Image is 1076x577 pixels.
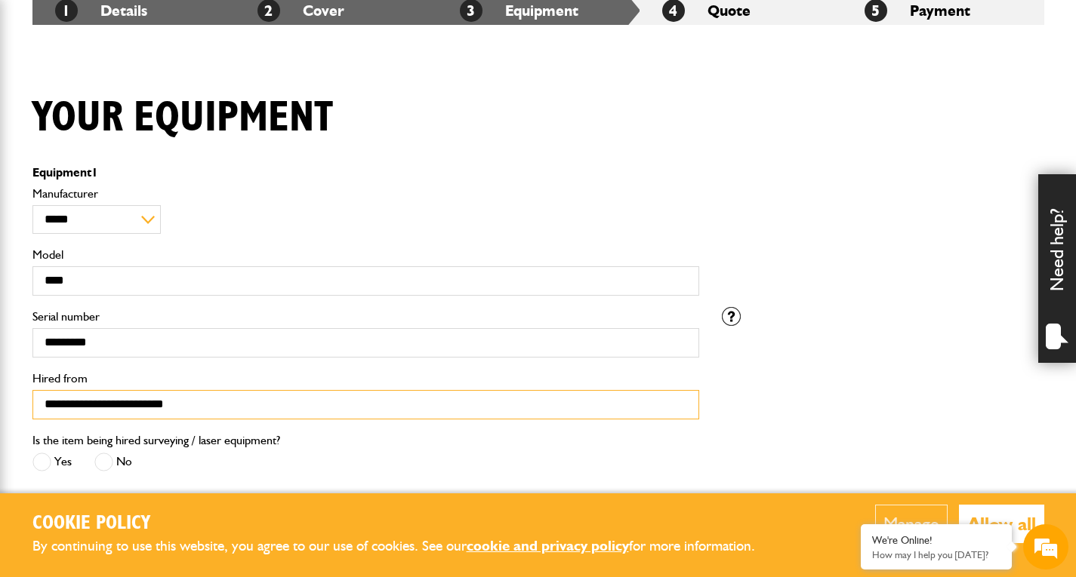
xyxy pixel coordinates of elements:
h2: Cookie Policy [32,512,780,536]
button: Manage [875,505,948,543]
p: By continuing to use this website, you agree to our use of cookies. See our for more information. [32,535,780,558]
label: Is the item being hired surveying / laser equipment? [32,434,280,447]
a: 1Details [55,2,147,20]
div: We're Online! [872,534,1000,547]
a: 2Cover [257,2,344,20]
a: cookie and privacy policy [467,537,629,554]
div: Minimize live chat window [248,8,284,44]
label: Yes [32,453,72,471]
p: Equipment [32,167,699,179]
img: d_20077148190_company_1631870298795_20077148190 [26,84,63,105]
textarea: Type your message and hit 'Enter' [20,273,276,452]
label: Serial number [32,311,699,323]
label: Does the equipment need insuring to travel on the road? [32,492,308,504]
p: How may I help you today? [872,549,1000,560]
div: Need help? [1038,174,1076,363]
input: Enter your last name [20,140,276,173]
label: Hired from [32,373,699,385]
button: Allow all [959,505,1044,543]
input: Enter your phone number [20,229,276,262]
label: No [94,453,132,471]
h1: Your equipment [32,93,333,143]
div: Chat with us now [79,84,254,104]
span: 1 [91,165,98,180]
label: Model [32,249,699,261]
input: Enter your email address [20,184,276,217]
label: Manufacturer [32,188,699,200]
em: Start Chat [205,465,274,485]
